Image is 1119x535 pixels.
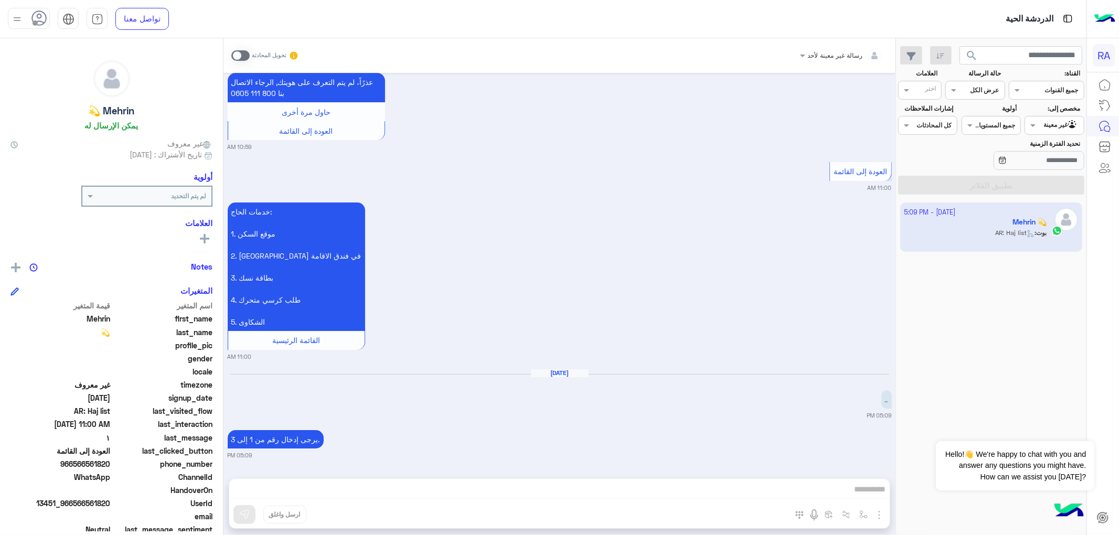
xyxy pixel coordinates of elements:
[1093,44,1115,67] div: RA
[113,405,213,416] span: last_visited_flow
[808,51,863,59] span: رسالة غير معينة لأحد
[228,451,252,459] small: 05:09 PM
[191,262,212,271] h6: Notes
[10,392,111,403] span: 2024-12-03T14:51:01.922Z
[115,8,169,30] a: تواصل معنا
[1006,12,1053,26] p: الدردشة الحية
[91,13,103,25] img: tab
[531,369,589,377] h6: [DATE]
[10,366,111,377] span: null
[1010,69,1081,78] label: القناة:
[10,458,111,469] span: 966566561820
[936,441,1094,490] span: Hello!👋 We're happy to chat with you and answer any questions you might have. How can we assist y...
[113,419,213,430] span: last_interaction
[228,143,252,151] small: 10:59 AM
[87,8,108,30] a: tab
[228,430,324,448] p: 22/9/2025, 5:09 PM
[113,472,213,483] span: ChannelId
[113,327,213,338] span: last_name
[10,445,111,456] span: العودة إلى القائمة
[963,139,1080,148] label: تحديد الفترة الزمنية
[1026,104,1080,113] label: مخصص إلى:
[113,432,213,443] span: last_message
[963,104,1017,113] label: أولوية
[113,313,213,324] span: first_name
[1061,12,1074,25] img: tab
[180,286,212,295] h6: المتغيرات
[10,511,111,522] span: null
[10,379,111,390] span: غير معروف
[113,353,213,364] span: gender
[113,366,213,377] span: locale
[263,506,306,523] button: ارسل واغلق
[925,84,937,96] div: اختر
[228,352,252,361] small: 11:00 AM
[960,46,985,69] button: search
[113,511,213,522] span: email
[252,51,286,60] small: تحويل المحادثة
[10,300,111,311] span: قيمة المتغير
[282,108,331,116] span: حاول مرة أخرى
[228,202,365,331] p: 11/8/2025, 11:00 AM
[10,472,111,483] span: 2
[113,300,213,311] span: اسم المتغير
[10,524,111,535] span: 0
[868,184,892,192] small: 11:00 AM
[167,138,212,149] span: غير معروف
[10,405,111,416] span: AR: Haj list
[171,192,206,200] b: لم يتم التحديد
[11,263,20,272] img: add
[113,445,213,456] span: last_clicked_button
[85,121,138,130] h6: يمكن الإرسال له
[881,390,892,409] p: 22/9/2025, 5:09 PM
[867,411,892,420] small: 05:09 PM
[272,336,320,345] span: القائمة الرئيسية
[10,432,111,443] span: ١
[194,172,212,181] h6: أولوية
[10,218,212,228] h6: العلامات
[10,313,111,324] span: Mehrin
[113,485,213,496] span: HandoverOn
[113,392,213,403] span: signup_date
[89,105,135,117] h5: Mehrin 💫
[62,13,74,25] img: tab
[29,263,38,272] img: notes
[10,485,111,496] span: null
[10,498,111,509] span: 13451_966566561820
[10,419,111,430] span: 2025-08-11T08:00:40.118Z
[280,126,333,135] span: العودة إلى القائمة
[113,340,213,351] span: profile_pic
[1051,493,1088,530] img: hulul-logo.png
[947,69,1001,78] label: حالة الرسالة
[228,73,385,102] p: 11/8/2025, 10:59 AM
[899,104,953,113] label: إشارات الملاحظات
[10,353,111,364] span: null
[834,167,887,176] span: العودة إلى القائمة
[94,61,130,97] img: defaultAdmin.png
[113,524,213,535] span: last_message_sentiment
[966,49,978,62] span: search
[898,176,1084,195] button: تطبيق الفلاتر
[113,498,213,509] span: UserId
[130,149,202,160] span: تاريخ الأشتراك : [DATE]
[10,327,111,338] span: 💫
[10,13,24,26] img: profile
[113,458,213,469] span: phone_number
[899,69,937,78] label: العلامات
[1094,8,1115,30] img: Logo
[113,379,213,390] span: timezone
